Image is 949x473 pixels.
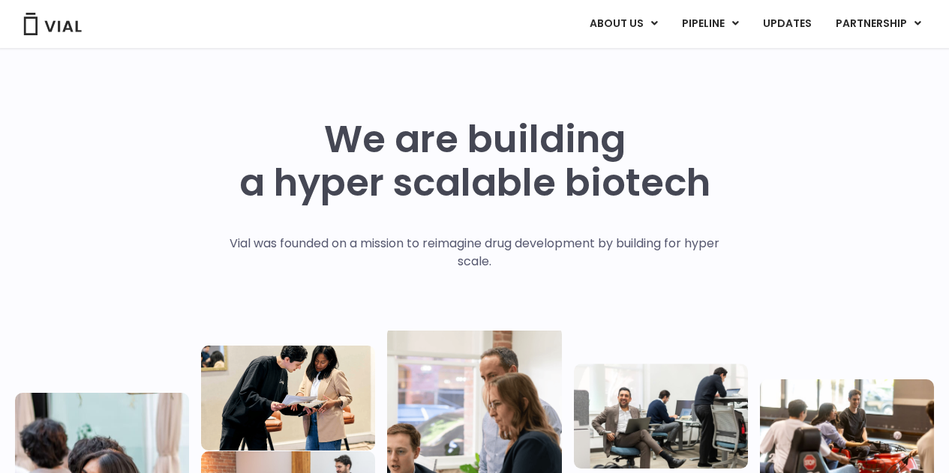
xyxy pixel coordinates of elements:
[201,346,375,451] img: Two people looking at a paper talking.
[824,11,933,37] a: PARTNERSHIPMenu Toggle
[23,13,83,35] img: Vial Logo
[239,118,710,205] h1: We are building a hyper scalable biotech
[751,11,823,37] a: UPDATES
[578,11,669,37] a: ABOUT USMenu Toggle
[214,235,735,271] p: Vial was founded on a mission to reimagine drug development by building for hyper scale.
[574,364,748,469] img: Three people working in an office
[670,11,750,37] a: PIPELINEMenu Toggle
